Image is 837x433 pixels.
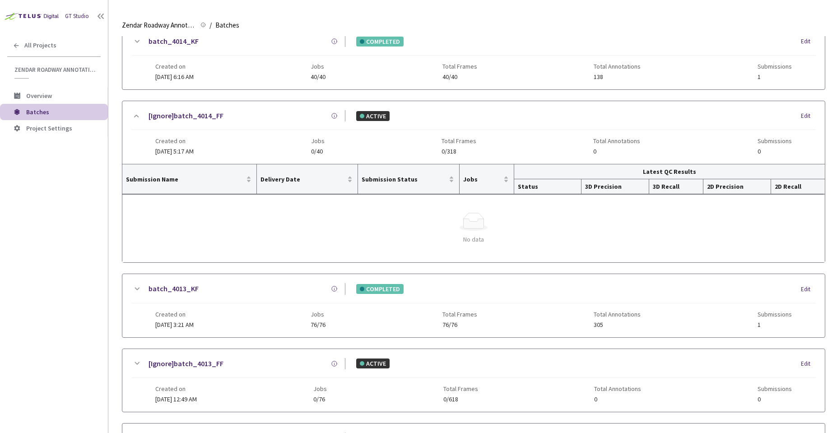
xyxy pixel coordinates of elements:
[594,63,641,70] span: Total Annotations
[442,311,477,318] span: Total Frames
[594,396,641,403] span: 0
[460,164,514,194] th: Jobs
[758,385,792,392] span: Submissions
[149,36,199,47] a: batch_4014_KF
[260,176,345,183] span: Delivery Date
[122,27,825,89] div: batch_4014_KFCOMPLETEDEditCreated on[DATE] 6:16 AMJobs40/40Total Frames40/40Total Annotations138S...
[257,164,358,194] th: Delivery Date
[463,176,501,183] span: Jobs
[442,148,476,155] span: 0/318
[758,396,792,403] span: 0
[130,234,818,244] div: No data
[26,92,52,100] span: Overview
[443,385,478,392] span: Total Frames
[593,137,640,144] span: Total Annotations
[209,20,212,31] li: /
[149,110,223,121] a: [Ignore]batch_4014_FF
[122,20,195,31] span: Zendar Roadway Annotations | Polygon Labels
[801,37,816,46] div: Edit
[594,385,641,392] span: Total Annotations
[442,74,477,80] span: 40/40
[155,321,194,329] span: [DATE] 3:21 AM
[358,164,460,194] th: Submission Status
[801,112,816,121] div: Edit
[149,358,223,369] a: [Ignore]batch_4013_FF
[26,124,72,132] span: Project Settings
[311,148,325,155] span: 0/40
[514,164,825,179] th: Latest QC Results
[801,285,816,294] div: Edit
[594,74,641,80] span: 138
[594,321,641,328] span: 305
[442,137,476,144] span: Total Frames
[356,111,390,121] div: ACTIVE
[771,179,825,194] th: 2D Recall
[758,311,792,318] span: Submissions
[122,101,825,164] div: [Ignore]batch_4014_FFACTIVEEditCreated on[DATE] 5:17 AMJobs0/40Total Frames0/318Total Annotations...
[155,395,197,403] span: [DATE] 12:49 AM
[155,137,194,144] span: Created on
[442,63,477,70] span: Total Frames
[155,63,194,70] span: Created on
[122,164,257,194] th: Submission Name
[65,12,89,21] div: GT Studio
[122,274,825,337] div: batch_4013_KFCOMPLETEDEditCreated on[DATE] 3:21 AMJobs76/76Total Frames76/76Total Annotations305S...
[356,359,390,368] div: ACTIVE
[514,179,581,194] th: Status
[215,20,239,31] span: Batches
[126,176,244,183] span: Submission Name
[758,74,792,80] span: 1
[24,42,56,49] span: All Projects
[442,321,477,328] span: 76/76
[14,66,95,74] span: Zendar Roadway Annotations | Polygon Labels
[155,147,194,155] span: [DATE] 5:17 AM
[26,108,49,116] span: Batches
[155,311,194,318] span: Created on
[758,321,792,328] span: 1
[758,148,792,155] span: 0
[703,179,771,194] th: 2D Precision
[581,179,649,194] th: 3D Precision
[758,63,792,70] span: Submissions
[356,37,404,47] div: COMPLETED
[593,148,640,155] span: 0
[149,283,199,294] a: batch_4013_KF
[356,284,404,294] div: COMPLETED
[362,176,447,183] span: Submission Status
[311,137,325,144] span: Jobs
[758,137,792,144] span: Submissions
[311,63,325,70] span: Jobs
[594,311,641,318] span: Total Annotations
[122,349,825,412] div: [Ignore]batch_4013_FFACTIVEEditCreated on[DATE] 12:49 AMJobs0/76Total Frames0/618Total Annotation...
[801,359,816,368] div: Edit
[311,311,325,318] span: Jobs
[311,321,325,328] span: 76/76
[155,73,194,81] span: [DATE] 6:16 AM
[313,396,327,403] span: 0/76
[155,385,197,392] span: Created on
[443,396,478,403] span: 0/618
[311,74,325,80] span: 40/40
[313,385,327,392] span: Jobs
[649,179,703,194] th: 3D Recall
